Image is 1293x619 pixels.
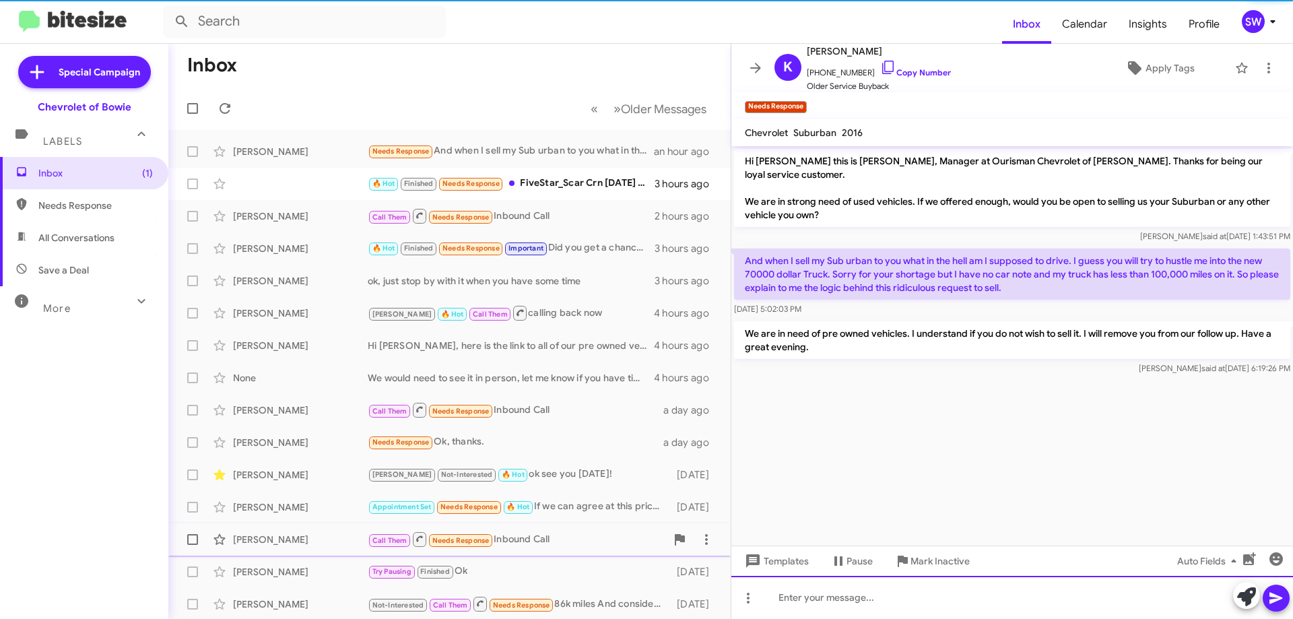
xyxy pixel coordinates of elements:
[614,100,621,117] span: »
[233,597,368,611] div: [PERSON_NAME]
[793,127,836,139] span: Suburban
[670,468,720,482] div: [DATE]
[670,597,720,611] div: [DATE]
[233,533,368,546] div: [PERSON_NAME]
[404,179,434,188] span: Finished
[1118,5,1178,44] a: Insights
[1146,56,1195,80] span: Apply Tags
[372,470,432,479] span: [PERSON_NAME]
[187,55,237,76] h1: Inbox
[59,65,140,79] span: Special Campaign
[233,436,368,449] div: [PERSON_NAME]
[43,302,71,315] span: More
[440,502,498,511] span: Needs Response
[880,67,951,77] a: Copy Number
[1242,10,1265,33] div: SW
[233,403,368,417] div: [PERSON_NAME]
[654,145,720,158] div: an hour ago
[731,549,820,573] button: Templates
[473,310,508,319] span: Call Them
[655,177,720,191] div: 3 hours ago
[842,127,863,139] span: 2016
[368,176,655,191] div: FiveStar_Scar Crn [DATE] $3.57 -3.5 Crn [DATE] $3.58 -3.25 Bns [DATE] $9.56 -7.5 Bns [DATE] $9.53...
[1051,5,1118,44] span: Calendar
[163,5,446,38] input: Search
[605,95,715,123] button: Next
[368,304,654,321] div: calling back now
[742,549,809,573] span: Templates
[368,595,670,612] div: 86k miles And consider all things $22,000
[233,500,368,514] div: [PERSON_NAME]
[783,57,793,78] span: K
[233,339,368,352] div: [PERSON_NAME]
[372,244,395,253] span: 🔥 Hot
[233,274,368,288] div: [PERSON_NAME]
[372,567,411,576] span: Try Pausing
[432,213,490,222] span: Needs Response
[745,127,788,139] span: Chevrolet
[583,95,606,123] button: Previous
[420,567,450,576] span: Finished
[1090,56,1228,80] button: Apply Tags
[372,310,432,319] span: [PERSON_NAME]
[368,240,655,256] div: Did you get a chance to do the appraisal?
[372,536,407,545] span: Call Them
[655,274,720,288] div: 3 hours ago
[734,321,1290,359] p: We are in need of pre owned vehicles. I understand if you do not wish to sell it. I will remove y...
[502,470,525,479] span: 🔥 Hot
[807,79,951,93] span: Older Service Buyback
[807,43,951,59] span: [PERSON_NAME]
[233,565,368,579] div: [PERSON_NAME]
[654,371,720,385] div: 4 hours ago
[372,601,424,610] span: Not-Interested
[847,549,873,573] span: Pause
[1230,10,1278,33] button: SW
[663,403,720,417] div: a day ago
[18,56,151,88] a: Special Campaign
[745,101,807,113] small: Needs Response
[233,209,368,223] div: [PERSON_NAME]
[38,199,153,212] span: Needs Response
[583,95,715,123] nav: Page navigation example
[1203,231,1226,241] span: said at
[372,438,430,447] span: Needs Response
[368,467,670,482] div: ok see you [DATE]!
[441,470,493,479] span: Not-Interested
[442,179,500,188] span: Needs Response
[655,209,720,223] div: 2 hours ago
[884,549,981,573] button: Mark Inactive
[372,213,407,222] span: Call Them
[433,601,468,610] span: Call Them
[506,502,529,511] span: 🔥 Hot
[368,564,670,579] div: Ok
[372,179,395,188] span: 🔥 Hot
[368,531,666,548] div: Inbound Call
[372,407,407,416] span: Call Them
[38,100,131,114] div: Chevrolet of Bowie
[368,434,663,450] div: Ok, thanks.
[1201,363,1225,373] span: said at
[368,499,670,515] div: If we can agree at this price point, I will come to the dealership
[807,59,951,79] span: [PHONE_NUMBER]
[1178,5,1230,44] a: Profile
[734,304,801,314] span: [DATE] 5:02:03 PM
[654,306,720,320] div: 4 hours ago
[432,536,490,545] span: Needs Response
[368,207,655,224] div: Inbound Call
[655,242,720,255] div: 3 hours ago
[368,274,655,288] div: ok, just stop by with it when you have some time
[1002,5,1051,44] a: Inbox
[372,147,430,156] span: Needs Response
[910,549,970,573] span: Mark Inactive
[670,565,720,579] div: [DATE]
[654,339,720,352] div: 4 hours ago
[38,231,114,245] span: All Conversations
[368,401,663,418] div: Inbound Call
[493,601,550,610] span: Needs Response
[368,339,654,352] div: Hi [PERSON_NAME], here is the link to all of our pre owned vehicles. [URL][DOMAIN_NAME]
[670,500,720,514] div: [DATE]
[432,407,490,416] span: Needs Response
